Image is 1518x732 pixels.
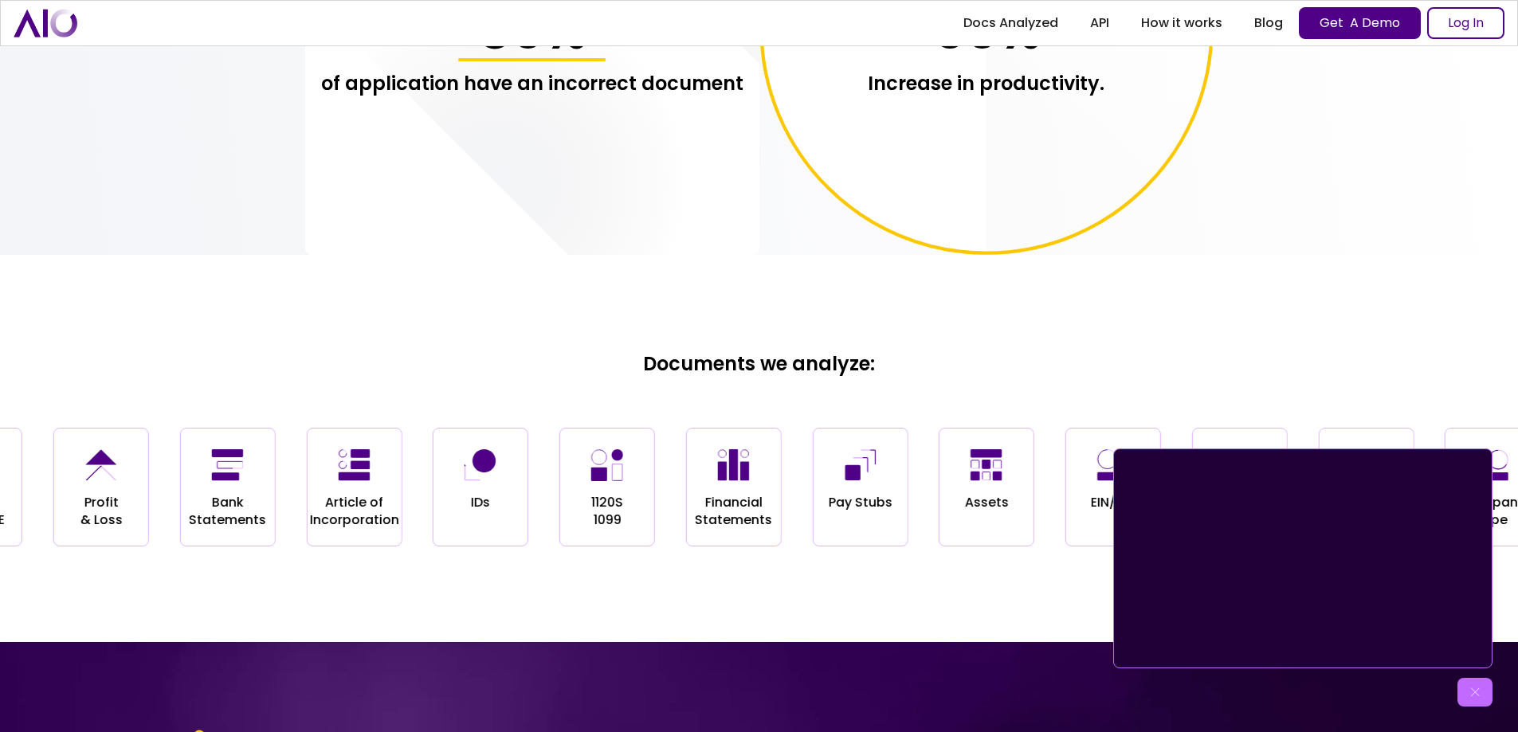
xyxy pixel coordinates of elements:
[80,494,122,530] p: Profit & Loss
[1074,9,1125,37] a: API
[189,494,266,530] p: Bank Statements
[947,9,1074,37] a: Docs Analyzed
[321,70,743,97] h3: of application have an incorrect document
[828,494,892,511] p: Pay Stubs
[695,494,772,530] p: Financial Statements
[965,494,1009,511] p: Assets
[1120,456,1485,661] iframe: AIO - powering financial decision making
[1299,7,1421,39] a: Get A Demo
[1427,7,1504,39] a: Log In
[1238,9,1299,37] a: Blog
[471,494,490,511] p: IDs
[1091,494,1136,511] p: EIN/TIN
[309,494,398,530] p: Article of Incorporation
[591,494,623,530] p: 1120S 1099
[1125,9,1238,37] a: How it works
[14,9,77,37] a: home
